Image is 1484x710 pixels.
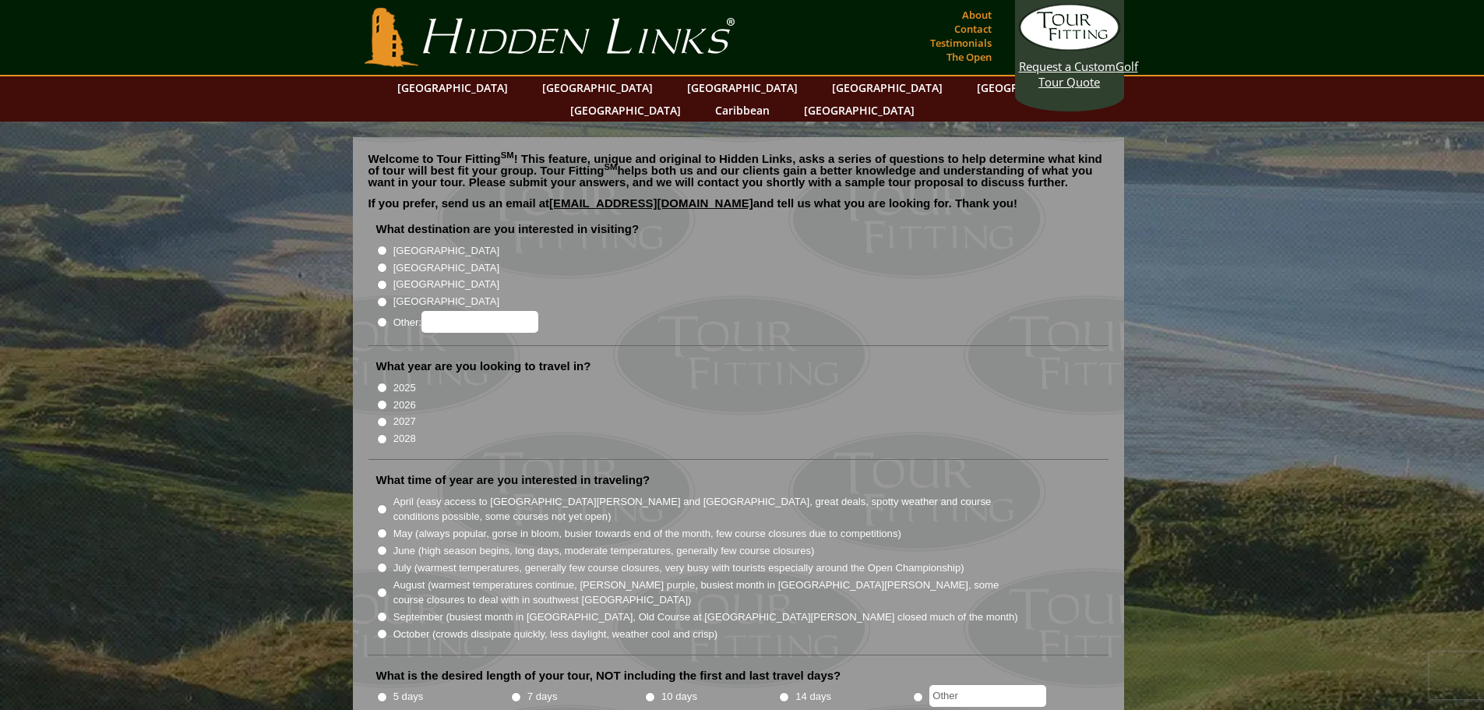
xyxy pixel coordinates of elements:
a: [GEOGRAPHIC_DATA] [534,76,661,99]
label: [GEOGRAPHIC_DATA] [393,277,499,292]
label: [GEOGRAPHIC_DATA] [393,260,499,276]
label: September (busiest month in [GEOGRAPHIC_DATA], Old Course at [GEOGRAPHIC_DATA][PERSON_NAME] close... [393,609,1018,625]
a: [GEOGRAPHIC_DATA] [969,76,1095,99]
a: [GEOGRAPHIC_DATA] [562,99,689,122]
label: 2028 [393,431,416,447]
label: 2025 [393,380,416,396]
label: What destination are you interested in visiting? [376,221,640,237]
label: 2026 [393,397,416,413]
label: 10 days [661,689,697,705]
label: [GEOGRAPHIC_DATA] [393,243,499,259]
a: [GEOGRAPHIC_DATA] [679,76,805,99]
label: 5 days [393,689,424,705]
a: About [958,4,996,26]
label: July (warmest temperatures, generally few course closures, very busy with tourists especially aro... [393,560,964,576]
a: [GEOGRAPHIC_DATA] [390,76,516,99]
label: What is the desired length of your tour, NOT including the first and last travel days? [376,668,841,684]
a: Testimonials [926,32,996,54]
p: Welcome to Tour Fitting ! This feature, unique and original to Hidden Links, asks a series of que... [368,153,1109,188]
a: Contact [950,18,996,40]
label: April (easy access to [GEOGRAPHIC_DATA][PERSON_NAME] and [GEOGRAPHIC_DATA], great deals, spotty w... [393,494,1020,525]
span: Request a Custom [1019,58,1116,74]
input: Other: [421,311,538,333]
a: Request a CustomGolf Tour Quote [1019,4,1120,90]
a: [EMAIL_ADDRESS][DOMAIN_NAME] [549,196,753,210]
a: [GEOGRAPHIC_DATA] [796,99,922,122]
label: 2027 [393,414,416,429]
sup: SM [501,150,514,160]
input: Other [929,685,1046,707]
p: If you prefer, send us an email at and tell us what you are looking for. Thank you! [368,197,1109,221]
a: The Open [943,46,996,68]
label: May (always popular, gorse in bloom, busier towards end of the month, few course closures due to ... [393,526,901,542]
label: 14 days [795,689,831,705]
label: What year are you looking to travel in? [376,359,591,374]
a: Caribbean [707,99,777,122]
label: August (warmest temperatures continue, [PERSON_NAME] purple, busiest month in [GEOGRAPHIC_DATA][P... [393,578,1020,608]
label: Other: [393,311,538,333]
a: [GEOGRAPHIC_DATA] [824,76,950,99]
label: October (crowds dissipate quickly, less daylight, weather cool and crisp) [393,627,718,642]
label: 7 days [527,689,558,705]
label: What time of year are you interested in traveling? [376,472,650,488]
label: June (high season begins, long days, moderate temperatures, generally few course closures) [393,543,815,559]
label: [GEOGRAPHIC_DATA] [393,294,499,309]
sup: SM [605,162,618,171]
